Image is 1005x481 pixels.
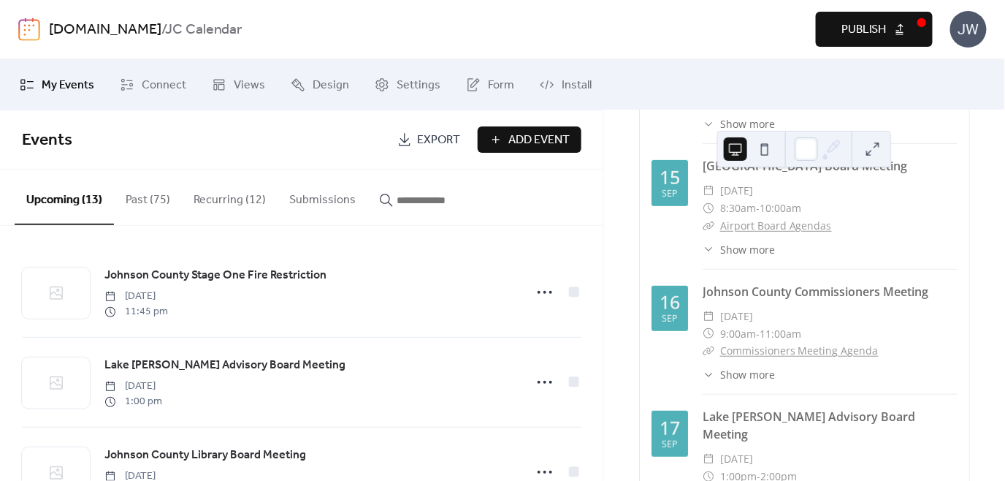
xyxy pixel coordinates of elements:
span: [DATE] [720,450,753,468]
span: Publish [841,21,887,39]
a: [GEOGRAPHIC_DATA] Board Meeting [703,158,908,174]
span: Show more [720,242,775,257]
a: Lake [PERSON_NAME] Advisory Board Meeting [104,356,345,375]
span: Connect [142,77,186,94]
a: Form [455,65,525,105]
a: Design [280,65,360,105]
div: ​ [703,182,714,200]
span: 10:00am [760,200,801,217]
a: Install [529,65,603,105]
button: ​Show more [703,116,775,132]
span: 11:00am [760,325,801,343]
a: Export [386,126,472,153]
span: - [756,325,760,343]
span: 9:00am [720,325,756,343]
span: Design [313,77,349,94]
a: Airport Board Agendas [720,219,832,232]
div: ​ [703,450,714,468]
span: Settings [397,77,440,94]
span: Show more [720,367,775,382]
span: Lake [PERSON_NAME] Advisory Board Meeting [104,357,345,374]
div: ​ [703,116,714,132]
div: ​ [703,200,714,217]
span: Install [562,77,592,94]
span: Show more [720,116,775,132]
div: 17 [660,419,680,437]
div: ​ [703,217,714,235]
span: Johnson County Library Board Meeting [104,447,306,464]
button: ​Show more [703,367,775,382]
span: Views [234,77,265,94]
span: Johnson County Stage One Fire Restriction [104,267,326,284]
div: 16 [660,293,680,311]
span: [DATE] [720,182,753,200]
span: [DATE] [104,379,162,394]
img: logo [18,18,40,41]
button: Add Event [478,126,581,153]
div: Sep [662,440,678,450]
span: [DATE] [720,308,753,325]
span: Export [418,132,461,149]
span: 1:00 pm [104,394,162,409]
span: - [756,200,760,217]
button: Submissions [278,170,367,224]
div: 15 [660,168,680,186]
div: ​ [703,342,714,360]
a: Johnson County Commissioners Meeting [703,284,929,300]
span: 8:30am [720,200,756,217]
a: Views [201,65,276,105]
a: Commissioners Meeting Agenda [720,344,879,357]
a: [DOMAIN_NAME] [49,16,161,44]
span: My Events [42,77,94,94]
button: Publish [816,12,933,47]
a: Connect [109,65,197,105]
div: ​ [703,242,714,257]
span: [DATE] [104,289,168,304]
a: My Events [9,65,105,105]
div: ​ [703,325,714,343]
b: JC Calendar [165,16,242,44]
div: Sep [662,314,678,324]
div: ​ [703,308,714,325]
span: 11:45 pm [104,304,168,319]
div: JW [950,11,987,48]
span: Form [488,77,514,94]
button: Upcoming (13) [15,170,114,225]
button: Recurring (12) [182,170,278,224]
div: ​ [703,367,714,382]
b: / [161,16,165,44]
a: Johnson County Library Board Meeting [104,446,306,465]
div: Lake [PERSON_NAME] Advisory Board Meeting [703,408,958,443]
span: Add Event [509,132,570,149]
a: Johnson County Stage One Fire Restriction [104,266,326,285]
button: ​Show more [703,242,775,257]
a: Settings [364,65,451,105]
div: Sep [662,189,678,199]
button: Past (75) [114,170,182,224]
span: Events [22,124,72,156]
